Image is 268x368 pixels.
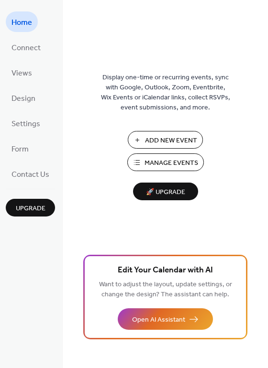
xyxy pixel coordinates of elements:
[6,87,41,108] a: Design
[101,73,230,113] span: Display one-time or recurring events, sync with Google, Outlook, Zoom, Eventbrite, Wix Events or ...
[6,163,55,184] a: Contact Us
[6,62,38,83] a: Views
[6,37,46,57] a: Connect
[128,131,203,149] button: Add New Event
[11,117,40,131] span: Settings
[11,167,49,182] span: Contact Us
[118,308,213,330] button: Open AI Assistant
[145,158,198,168] span: Manage Events
[11,66,32,81] span: Views
[133,183,198,200] button: 🚀 Upgrade
[11,91,35,106] span: Design
[139,186,192,199] span: 🚀 Upgrade
[11,15,32,30] span: Home
[6,113,46,133] a: Settings
[6,199,55,216] button: Upgrade
[127,153,204,171] button: Manage Events
[132,315,185,325] span: Open AI Assistant
[6,138,34,159] a: Form
[145,136,197,146] span: Add New Event
[118,264,213,277] span: Edit Your Calendar with AI
[11,41,41,55] span: Connect
[99,278,232,301] span: Want to adjust the layout, update settings, or change the design? The assistant can help.
[6,11,38,32] a: Home
[11,142,29,157] span: Form
[16,204,45,214] span: Upgrade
